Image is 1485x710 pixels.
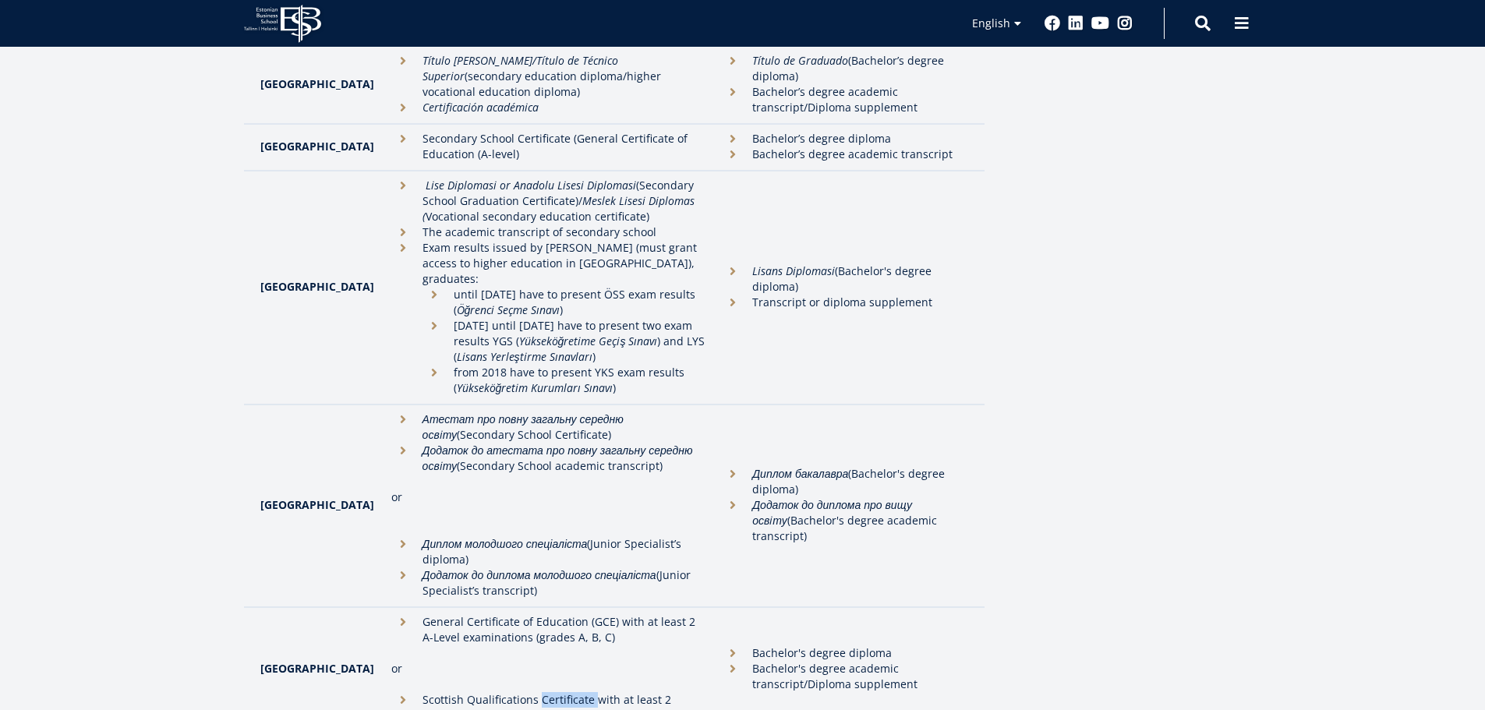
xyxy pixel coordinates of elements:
em: Certificación académica [423,100,539,115]
li: (Bachelor’s degree diploma) [721,53,968,84]
li: (secondary education diploma/higher vocational education diploma) [391,53,706,100]
li: Bachelor's degree diploma [721,645,968,661]
li: Bachelor’s degree academic transcript/Diploma supplement [721,84,968,115]
p: or [391,489,706,505]
em: Meslek Lisesi Diplomas ( [423,193,695,224]
i: ( [426,178,639,193]
li: (Bachelor's degree academic transcript) [721,497,968,544]
strong: [GEOGRAPHIC_DATA] [260,139,374,154]
em: Título de Graduado [752,53,848,68]
em: Lisans Yerleştirme Sınavları [457,349,592,364]
li: Bachelor’s degree diploma [721,131,968,147]
a: Instagram [1117,16,1133,31]
li: General Certificate of Education (GCE) with at least 2 A-Level examinations (grades A, B, C) [391,614,706,645]
strong: [GEOGRAPHIC_DATA] [260,279,374,294]
li: Secondary School Certificate (General Certificate of Education (A-level) [391,131,706,162]
li: (Secondary School Certificate) [391,412,706,443]
li: (Secondary School academic transcript) [391,443,706,474]
em: Додаток до диплома про вищу освiту [752,497,912,528]
li: (Junior Specialist’s transcript) [391,567,706,599]
li: from 2018 have to present YKS exam results ( ) [423,365,706,396]
strong: [GEOGRAPHIC_DATA] [260,661,374,676]
li: Bachelor's degree academic transcript/Diploma supplement [721,661,968,692]
em: Yükseköğretim Kurumları Sınavı [457,380,613,395]
li: Bachelor’s degree academic transcript [721,147,968,162]
li: Exam results issued by [PERSON_NAME] (must grant access to higher education in [GEOGRAPHIC_DATA])... [391,240,706,396]
a: Youtube [1091,16,1109,31]
em: Lisans Diplomasi [752,263,835,278]
li: until [DATE] have to present ÖSS exam results ( ) [423,287,706,318]
em: Yükseköğretime Geçiş Sınavı [519,334,658,348]
p: or [391,661,706,676]
i: (Bachelor's degree diploma) [752,263,932,294]
strong: [GEOGRAPHIC_DATA] [260,76,374,91]
a: Linkedin [1068,16,1084,31]
li: Secondary School Graduation Certificate)/ Vocational secondary education certificate) [391,178,706,224]
li: The academic transcript of secondary school [391,224,706,240]
strong: [GEOGRAPHIC_DATA] [260,497,374,512]
em: Título [PERSON_NAME]/Título de Técnico Superior [423,53,618,83]
em: Öğrenci Seçme Sınavı [457,302,560,317]
em: Додаток до атестата про повну загальну середню освiту [423,443,693,473]
li: (Bachelor's degree diploma) [721,466,968,497]
em: Диплом молодшого спеціаліста [423,536,588,551]
a: Facebook [1045,16,1060,31]
li: Transcript or diploma supplement [721,295,968,310]
em: Lise Diplomasi or Anadolu Lisesi Diplomasi [426,178,636,193]
em: Атестат про повну загальну середню освiту [423,412,624,442]
em: Додаток до диплома молодшого спеціаліста [423,567,656,582]
em: Диплом бакалавра [752,466,848,481]
li: [DATE] until [DATE] have to present two exam results YGS ( ) and LYS ( ) [423,318,706,365]
li: (Junior Specialist’s diploma) [391,536,706,567]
